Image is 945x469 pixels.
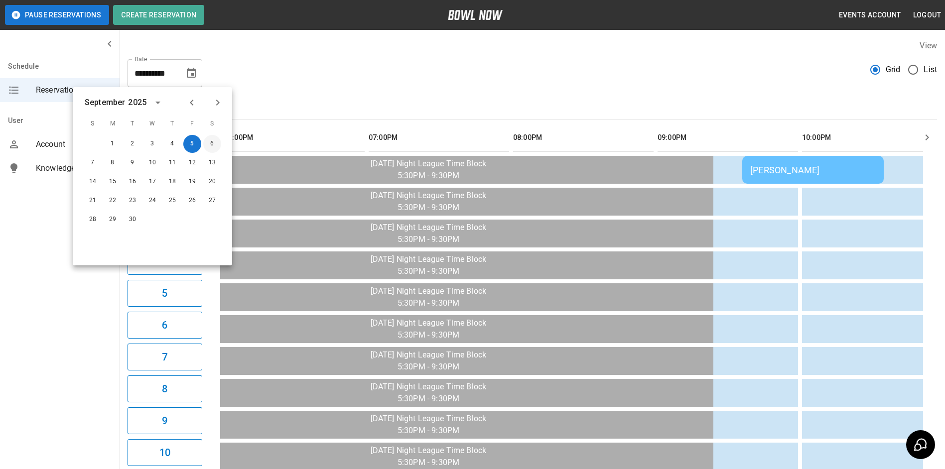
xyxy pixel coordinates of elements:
[143,135,161,153] button: Sep 3, 2025
[924,64,937,76] span: List
[203,135,221,153] button: Sep 6, 2025
[124,135,141,153] button: Sep 2, 2025
[203,173,221,191] button: Sep 20, 2025
[183,173,201,191] button: Sep 19, 2025
[128,375,202,402] button: 8
[162,317,167,333] h6: 6
[143,192,161,210] button: Sep 24, 2025
[143,114,161,134] span: W
[183,192,201,210] button: Sep 26, 2025
[84,211,102,229] button: Sep 28, 2025
[128,407,202,434] button: 9
[128,280,202,307] button: 5
[84,154,102,172] button: Sep 7, 2025
[124,154,141,172] button: Sep 9, 2025
[124,173,141,191] button: Sep 16, 2025
[183,135,201,153] button: Sep 5, 2025
[886,64,901,76] span: Grid
[181,63,201,83] button: Choose date, selected date is Sep 5, 2025
[159,445,170,461] h6: 10
[85,97,125,109] div: September
[124,211,141,229] button: Sep 30, 2025
[162,381,167,397] h6: 8
[203,154,221,172] button: Sep 13, 2025
[84,192,102,210] button: Sep 21, 2025
[104,114,122,134] span: M
[835,6,905,24] button: Events Account
[104,173,122,191] button: Sep 15, 2025
[36,162,112,174] span: Knowledge Base
[128,344,202,370] button: 7
[128,312,202,339] button: 6
[163,173,181,191] button: Sep 18, 2025
[920,41,937,50] label: View
[84,173,102,191] button: Sep 14, 2025
[162,285,167,301] h6: 5
[113,5,204,25] button: Create Reservation
[183,94,200,111] button: Previous month
[104,192,122,210] button: Sep 22, 2025
[143,154,161,172] button: Sep 10, 2025
[209,94,226,111] button: Next month
[183,154,201,172] button: Sep 12, 2025
[163,114,181,134] span: T
[104,154,122,172] button: Sep 8, 2025
[162,349,167,365] h6: 7
[36,138,112,150] span: Account
[448,10,503,20] img: logo
[128,97,146,109] div: 2025
[128,439,202,466] button: 10
[909,6,945,24] button: Logout
[203,114,221,134] span: S
[149,94,166,111] button: calendar view is open, switch to year view
[163,192,181,210] button: Sep 25, 2025
[203,192,221,210] button: Sep 27, 2025
[104,135,122,153] button: Sep 1, 2025
[104,211,122,229] button: Sep 29, 2025
[124,192,141,210] button: Sep 23, 2025
[183,114,201,134] span: F
[163,154,181,172] button: Sep 11, 2025
[143,173,161,191] button: Sep 17, 2025
[128,95,937,119] div: inventory tabs
[163,135,181,153] button: Sep 4, 2025
[36,84,112,96] span: Reservations
[124,114,141,134] span: T
[162,413,167,429] h6: 9
[84,114,102,134] span: S
[5,5,109,25] button: Pause Reservations
[750,165,876,175] div: [PERSON_NAME]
